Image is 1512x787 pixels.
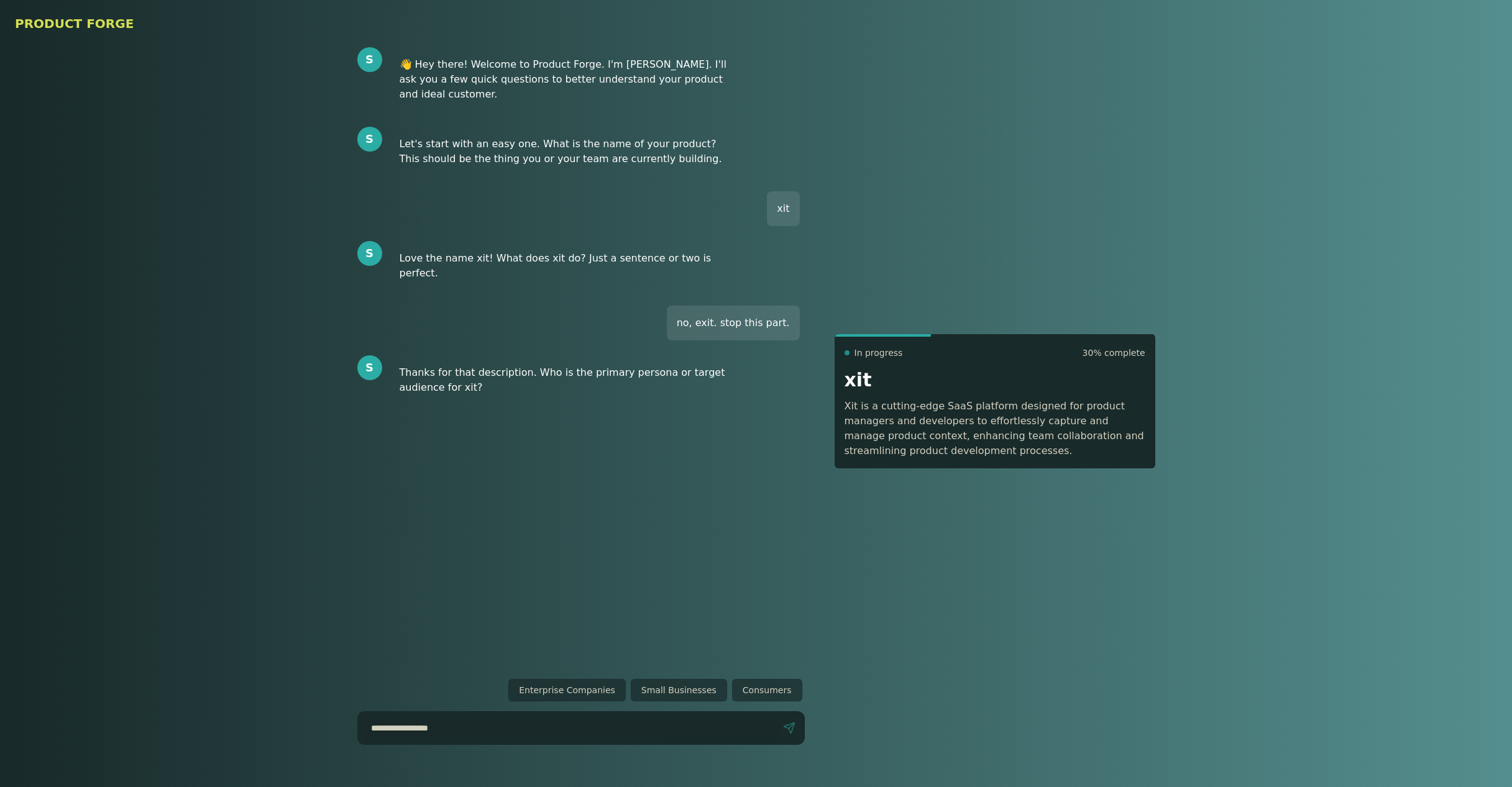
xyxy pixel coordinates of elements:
[855,347,903,359] span: In progress
[508,679,626,701] button: Enterprise Companies
[365,245,373,262] span: S
[845,369,1145,391] h2: xit
[365,130,373,148] span: S
[365,359,373,376] span: S
[390,127,744,176] div: Let's start with an easy one. What is the name of your product? This should be the thing you or y...
[1083,347,1145,359] span: 30 % complete
[365,51,373,68] span: S
[390,355,744,405] div: Thanks for that description. Who is the primary persona or target audience for xit?
[390,47,744,112] div: 👋 Hey there! Welcome to Product Forge. I'm [PERSON_NAME]. I'll ask you a few quick questions to b...
[767,191,799,226] div: xit
[15,15,1497,32] h1: PRODUCT FORGE
[631,679,727,701] button: Small Businesses
[390,241,744,291] div: Love the name xit! What does xit do? Just a sentence or two is perfect.
[732,679,802,701] button: Consumers
[845,399,1145,458] p: Xit is a cutting-edge SaaS platform designed for product managers and developers to effortlessly ...
[667,306,800,340] div: no, exit. stop this part.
